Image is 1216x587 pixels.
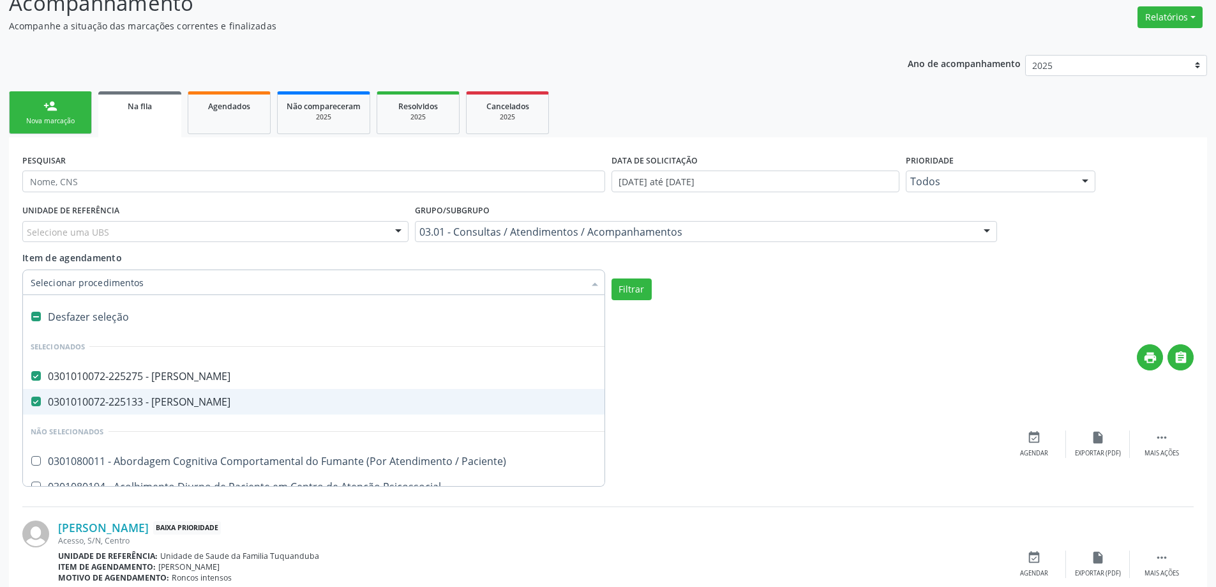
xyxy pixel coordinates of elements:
label: PESQUISAR [22,151,66,171]
div: Exportar (PDF) [1075,569,1121,578]
span: Todos [910,175,1069,188]
i:  [1174,351,1188,365]
span: Cancelados [486,101,529,112]
div: Exportar (PDF) [1075,449,1121,458]
span: Não compareceram [287,101,361,112]
div: person_add [43,99,57,113]
span: Selecione uma UBS [27,225,109,239]
i:  [1155,551,1169,565]
span: Agendados [208,101,250,112]
span: Unidade de Saude da Familia Tuquanduba [160,551,319,561]
span: [PERSON_NAME] [158,561,220,572]
b: Motivo de agendamento: [58,572,169,583]
p: Acompanhe a situação das marcações correntes e finalizadas [9,19,848,33]
div: Agendar [1020,449,1048,458]
div: Agendar [1020,569,1048,578]
input: Selecione um intervalo [612,171,899,192]
i: print [1143,351,1157,365]
span: Item de agendamento [22,252,122,264]
i:  [1155,431,1169,445]
button:  [1167,344,1194,370]
button: Relatórios [1137,6,1203,28]
span: Roncos intensos [172,572,232,583]
i: event_available [1027,551,1041,565]
div: Mais ações [1145,569,1179,578]
label: DATA DE SOLICITAÇÃO [612,151,698,171]
div: 2025 [287,112,361,122]
b: Item de agendamento: [58,561,156,572]
p: Ano de acompanhamento [908,55,1021,71]
span: Baixa Prioridade [153,521,221,535]
span: Resolvidos [398,101,438,112]
input: Selecionar procedimentos [31,270,584,295]
span: Na fila [128,101,152,112]
i: event_available [1027,431,1041,445]
label: Grupo/Subgrupo [415,201,490,221]
span: 03.01 - Consultas / Atendimentos / Acompanhamentos [419,225,972,238]
i: insert_drive_file [1091,431,1105,445]
input: Nome, CNS [22,171,605,192]
div: 2025 [386,112,450,122]
a: [PERSON_NAME] [58,521,149,535]
div: Acesso, S/N, Centro [58,535,1002,546]
label: Prioridade [906,151,954,171]
button: print [1137,344,1163,370]
button: Filtrar [612,278,652,300]
div: Mais ações [1145,449,1179,458]
div: Nova marcação [19,116,82,126]
div: 2025 [476,112,539,122]
i: insert_drive_file [1091,551,1105,565]
label: UNIDADE DE REFERÊNCIA [22,201,119,221]
b: Unidade de referência: [58,551,158,561]
img: img [22,521,49,547]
